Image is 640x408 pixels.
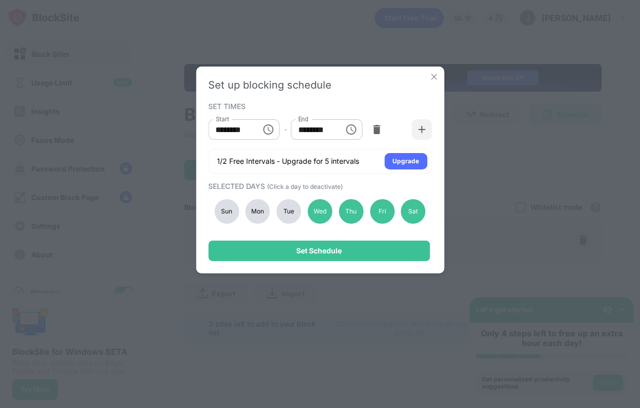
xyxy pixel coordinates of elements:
label: Start [215,115,229,123]
div: SET TIMES [208,102,429,110]
button: Choose time, selected time is 2:00 AM [258,119,279,140]
div: Thu [339,199,363,224]
div: Set up blocking schedule [208,79,432,91]
div: Set Schedule [296,247,342,255]
span: (Click a day to deactivate) [267,183,343,190]
div: Tue [277,199,301,224]
div: - [284,124,287,135]
div: Sat [401,199,426,224]
div: SELECTED DAYS [208,182,429,190]
div: Wed [307,199,332,224]
div: Sun [214,199,239,224]
div: Fri [370,199,394,224]
label: End [298,115,309,123]
img: x-button.svg [429,72,439,82]
div: Mon [246,199,270,224]
div: Upgrade [392,156,419,166]
div: 1/2 Free Intervals - Upgrade for 5 intervals [217,156,359,166]
button: Choose time, selected time is 8:00 PM [341,119,362,140]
